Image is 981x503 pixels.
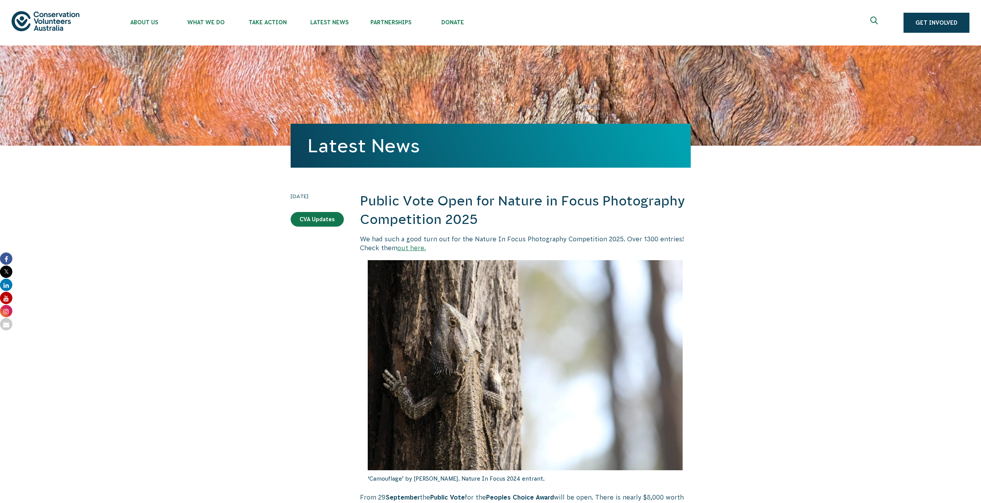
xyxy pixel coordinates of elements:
[237,19,298,25] span: Take Action
[298,19,360,25] span: Latest News
[904,13,969,33] a: Get Involved
[360,19,422,25] span: Partnerships
[870,17,880,29] span: Expand search box
[360,235,691,252] p: We had such a good turn out for the Nature In Focus Photography Competition 2025. Over 1300 entri...
[486,494,554,501] strong: Peoples Choice Award
[175,19,237,25] span: What We Do
[430,494,465,501] strong: Public Vote
[397,244,426,251] a: out here.
[422,19,483,25] span: Donate
[113,19,175,25] span: About Us
[866,13,884,32] button: Expand search box Close search box
[12,11,79,31] img: logo.svg
[291,212,344,227] a: CVA Updates
[291,192,344,200] time: [DATE]
[386,494,420,501] strong: September
[360,192,691,229] h2: Public Vote Open for Nature in Focus Photography Competition 2025
[368,470,683,487] p: ‘Camouflage’ by [PERSON_NAME]. Nature In Focus 2024 entrant.
[308,135,420,156] a: Latest News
